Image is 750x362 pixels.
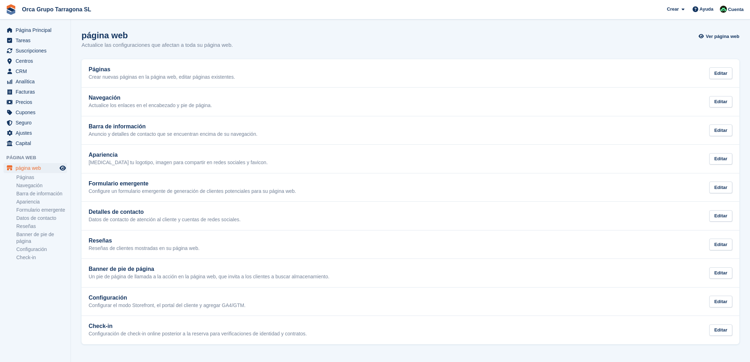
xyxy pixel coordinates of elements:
span: página web [16,163,58,173]
h2: Apariencia [89,152,268,158]
a: Banner de pie de página Un pie de página de llamada a la acción en la página web, que invita a lo... [82,259,739,287]
a: Orca Grupo Tarragona SL [19,4,94,15]
span: Ajustes [16,128,58,138]
span: Página Principal [16,25,58,35]
a: Navegación Actualice los enlaces en el encabezado y pie de página. Editar [82,88,739,116]
span: Capital [16,138,58,148]
p: Crear nuevas páginas en la página web, editar páginas existentes. [89,74,235,80]
a: menu [4,97,67,107]
a: Datos de contacto [16,215,67,222]
a: Ver página web [700,30,739,42]
a: menú [4,163,67,173]
p: Actualice los enlaces en el encabezado y pie de página. [89,102,212,109]
a: Check-in Configuración de check-in online posterior a la reserva para verificaciones de identidad... [82,316,739,344]
div: Editar [709,124,732,136]
div: Editar [709,324,732,336]
span: Suscripciones [16,46,58,56]
p: Configurar el modo Storefront, el portal del cliente y agregar GA4/GTM. [89,302,246,309]
a: menu [4,118,67,128]
a: Navegación [16,182,67,189]
span: Cuenta [728,6,744,13]
h2: Banner de pie de página [89,266,329,272]
h2: Reseñas [89,238,200,244]
a: Banner de pie de página [16,231,67,245]
a: menu [4,87,67,97]
div: Editar [709,153,732,165]
a: Configuración [16,246,67,253]
a: menu [4,35,67,45]
a: Apariencia [MEDICAL_DATA] tu logotipo, imagen para compartir en redes sociales y favicon. Editar [82,145,739,173]
img: Tania [720,6,727,13]
a: Configuración Configurar el modo Storefront, el portal del cliente y agregar GA4/GTM. Editar [82,288,739,316]
h2: Navegación [89,95,212,101]
div: Editar [709,239,732,250]
span: Crear [667,6,679,13]
img: stora-icon-8386f47178a22dfd0bd8f6a31ec36ba5ce8667c1dd55bd0f319d3a0aa187defe.svg [6,4,16,15]
h2: Check-in [89,323,307,329]
span: Página web [6,154,71,161]
a: Formulario emergente [16,207,67,213]
a: menu [4,128,67,138]
p: Configure un formulario emergente de generación de clientes potenciales para su página web. [89,188,296,195]
p: Datos de contacto de atención al cliente y cuentas de redes sociales. [89,217,241,223]
span: Tareas [16,35,58,45]
a: menu [4,56,67,66]
p: Reseñas de clientes mostradas en su página web. [89,245,200,252]
div: Editar [709,67,732,79]
p: Actualice las configuraciones que afectan a toda su página web. [82,41,233,49]
a: menu [4,25,67,35]
a: menu [4,66,67,76]
h1: página web [82,30,233,40]
a: menu [4,77,67,87]
span: Seguro [16,118,58,128]
a: Páginas [16,174,67,181]
a: Reseñas [16,223,67,230]
p: [MEDICAL_DATA] tu logotipo, imagen para compartir en redes sociales y favicon. [89,160,268,166]
a: menu [4,46,67,56]
p: Anuncio y detalles de contacto que se encuentran encima de su navegación. [89,131,257,138]
span: CRM [16,66,58,76]
p: Configuración de check-in online posterior a la reserva para verificaciones de identidad y contra... [89,331,307,337]
div: Editar [709,96,732,108]
a: Check-in [16,254,67,261]
a: menu [4,107,67,117]
a: Apariencia [16,199,67,205]
h2: Configuración [89,295,246,301]
a: Barra de información [16,190,67,197]
span: Facturas [16,87,58,97]
p: Un pie de página de llamada a la acción en la página web, que invita a los clientes a buscar alma... [89,274,329,280]
h2: Detalles de contacto [89,209,241,215]
a: Formulario emergente Configure un formulario emergente de generación de clientes potenciales para... [82,173,739,202]
span: Ver página web [706,33,739,40]
a: Detalles de contacto Datos de contacto de atención al cliente y cuentas de redes sociales. Editar [82,202,739,230]
span: Precios [16,97,58,107]
span: Centros [16,56,58,66]
div: Editar [709,182,732,193]
h2: Barra de información [89,123,257,130]
a: menu [4,138,67,148]
div: Editar [709,267,732,279]
span: Cupones [16,107,58,117]
span: Ayuda [700,6,713,13]
div: Editar [709,296,732,307]
div: Editar [709,210,732,222]
span: Analítica [16,77,58,87]
a: Reseñas Reseñas de clientes mostradas en su página web. Editar [82,230,739,259]
a: Barra de información Anuncio y detalles de contacto que se encuentran encima de su navegación. Ed... [82,116,739,145]
a: Páginas Crear nuevas páginas en la página web, editar páginas existentes. Editar [82,59,739,88]
h2: Formulario emergente [89,180,296,187]
a: Vista previa de la tienda [58,164,67,172]
h2: Páginas [89,66,235,73]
